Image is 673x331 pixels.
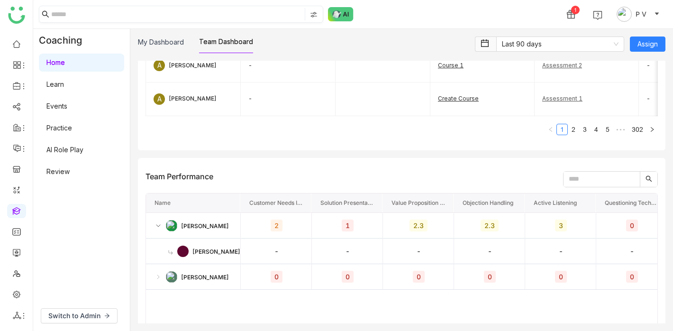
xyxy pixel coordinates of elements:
[8,7,25,24] img: logo
[555,245,567,257] div: -
[542,62,582,69] a: Assessment 2
[591,124,601,135] a: 4
[580,124,590,135] a: 3
[48,311,100,321] span: Switch to Admin
[555,271,567,283] div: 0
[177,246,189,257] img: 6863dcbed698cb42e2827ea2
[46,80,64,88] a: Learn
[310,11,318,18] img: search-type.svg
[181,265,229,290] div: [PERSON_NAME]
[463,199,513,206] span: Objection Handling
[46,102,67,110] a: Events
[591,124,602,135] li: 4
[33,29,96,52] div: Coaching
[342,220,354,231] div: 1
[626,220,638,231] div: 0
[409,220,427,231] div: 2.3
[168,249,173,255] img: child-arrow.svg
[169,61,217,70] div: [PERSON_NAME]
[46,146,83,154] a: AI Role Play
[181,213,229,239] div: [PERSON_NAME]
[502,37,618,51] nz-select-item: Last 90 days
[534,199,577,206] span: Active Listening
[271,271,282,283] div: 0
[568,124,579,135] a: 2
[46,167,70,175] a: Review
[166,271,177,283] img: 684a9b22de261c4b36a3d00f
[146,171,213,182] div: Team Performance
[438,62,464,69] a: Course 1
[637,39,658,49] span: Assign
[41,308,118,323] button: Switch to Admin
[628,124,646,135] li: 302
[166,220,177,231] img: 684a9aedde261c4b36a3ced9
[138,38,184,46] a: My Dashboard
[271,220,282,231] div: 2
[192,239,240,264] div: [PERSON_NAME]
[571,6,580,14] div: 1
[617,7,632,22] img: avatar
[613,124,628,135] li: Next 5 Pages
[438,95,479,102] a: Create Course
[155,199,171,206] span: Name
[249,199,303,206] span: Customer Needs Identification
[271,245,282,257] div: -
[556,124,568,135] li: 1
[484,271,496,283] div: 0
[199,37,253,46] a: Team Dashboard
[328,7,354,21] img: ask-buddy-normal.svg
[545,124,556,135] button: Previous Page
[636,9,646,19] span: P V
[391,199,446,206] span: Value Proposition Communication
[615,7,662,22] button: P V
[413,271,425,283] div: 0
[169,94,217,103] div: [PERSON_NAME]
[626,245,638,257] div: -
[629,124,646,135] a: 302
[342,271,354,283] div: 0
[626,271,638,283] div: 0
[46,124,72,132] a: Practice
[241,83,336,116] td: -
[342,245,354,257] div: -
[602,124,613,135] a: 5
[320,199,374,206] span: Solution Presentation
[484,245,496,257] div: -
[557,124,567,135] a: 1
[157,60,162,71] span: A
[613,124,628,135] span: •••
[630,37,665,52] button: Assign
[555,220,567,231] div: 3
[157,93,162,105] span: A
[155,273,162,281] img: collapsed.svg
[155,222,162,230] img: expanded.svg
[646,124,658,135] button: Next Page
[241,49,336,83] td: -
[481,220,499,231] div: 2.3
[542,95,582,102] a: Assessment 1
[605,199,659,206] span: Questioning Techniques
[46,58,65,66] a: Home
[593,10,602,20] img: help.svg
[413,245,425,257] div: -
